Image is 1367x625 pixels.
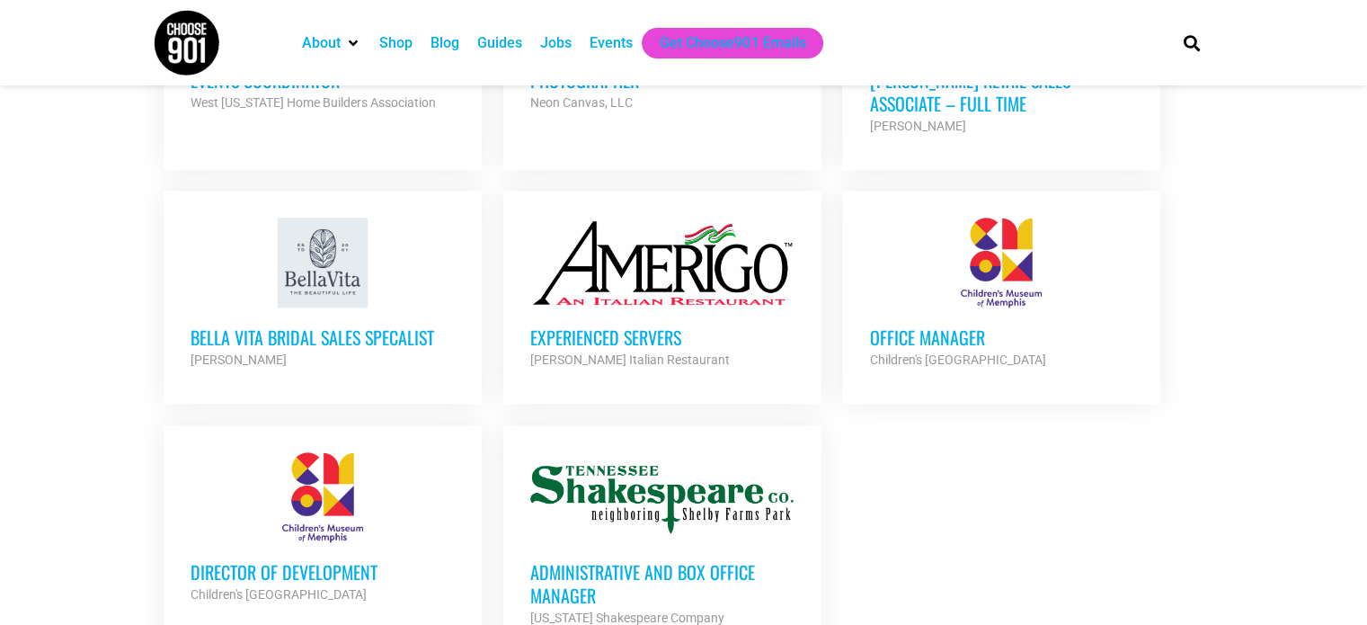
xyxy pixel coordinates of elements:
[191,95,436,110] strong: West [US_STATE] Home Builders Association
[191,587,367,602] strong: Children's [GEOGRAPHIC_DATA]
[293,28,1152,58] nav: Main nav
[530,611,724,625] strong: [US_STATE] Shakespeare Company
[869,119,965,133] strong: [PERSON_NAME]
[530,353,730,367] strong: [PERSON_NAME] Italian Restaurant
[191,560,455,584] h3: Director of Development
[842,191,1160,397] a: Office Manager Children's [GEOGRAPHIC_DATA]
[869,326,1133,349] h3: Office Manager
[431,32,459,54] a: Blog
[379,32,413,54] a: Shop
[530,95,633,110] strong: Neon Canvas, LLC
[477,32,522,54] a: Guides
[164,191,482,397] a: Bella Vita Bridal Sales Specalist [PERSON_NAME]
[540,32,572,54] a: Jobs
[191,326,455,349] h3: Bella Vita Bridal Sales Specalist
[590,32,633,54] a: Events
[660,32,805,54] a: Get Choose901 Emails
[293,28,370,58] div: About
[869,353,1045,367] strong: Children's [GEOGRAPHIC_DATA]
[530,326,794,349] h3: Experienced Servers
[530,560,794,607] h3: Administrative and Box Office Manager
[1176,28,1206,58] div: Search
[302,32,341,54] a: About
[869,68,1133,115] h3: [PERSON_NAME] Retail Sales Associate – Full Time
[503,191,821,397] a: Experienced Servers [PERSON_NAME] Italian Restaurant
[191,353,287,367] strong: [PERSON_NAME]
